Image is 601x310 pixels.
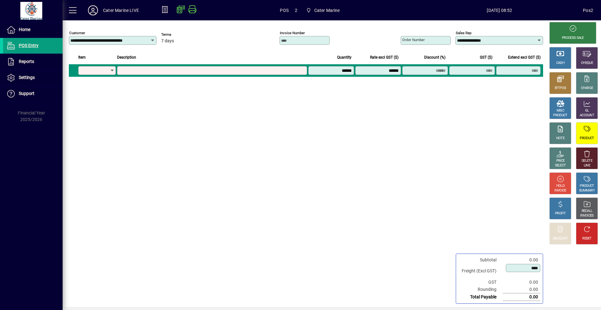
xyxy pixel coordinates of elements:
[503,256,540,264] td: 0.00
[370,54,398,61] span: Rate excl GST ($)
[556,184,564,188] div: HOLD
[580,213,593,218] div: INVOICES
[280,5,289,15] span: POS
[280,31,305,35] mat-label: Invoice number
[555,163,566,168] div: SELECT
[562,36,584,40] div: PROCESS SALE
[416,5,583,15] span: [DATE] 08:52
[19,91,34,96] span: Support
[19,75,35,80] span: Settings
[555,86,566,91] div: EFTPOS
[19,43,39,48] span: POS Entry
[459,279,503,286] td: GST
[584,163,590,168] div: LINE
[3,54,63,70] a: Reports
[508,54,541,61] span: Extend excl GST ($)
[3,70,63,86] a: Settings
[480,54,492,61] span: GST ($)
[556,136,564,141] div: NOTE
[3,86,63,102] a: Support
[117,54,136,61] span: Description
[580,136,594,141] div: PRODUCT
[503,293,540,301] td: 0.00
[103,5,139,15] div: Cater Marine LIVE
[581,61,593,66] div: CHEQUE
[459,256,503,264] td: Subtotal
[19,59,34,64] span: Reports
[19,27,30,32] span: Home
[3,22,63,38] a: Home
[424,54,445,61] span: Discount (%)
[582,159,592,163] div: DELETE
[582,209,593,213] div: RECALL
[554,188,566,193] div: INVOICE
[337,54,352,61] span: Quantity
[555,211,566,216] div: PROFIT
[304,5,342,16] span: Cater Marine
[402,38,425,42] mat-label: Order number
[582,236,592,241] div: RESET
[556,159,565,163] div: PRICE
[78,54,86,61] span: Item
[580,184,594,188] div: PRODUCT
[83,5,103,16] button: Profile
[161,33,199,37] span: Terms
[585,108,589,113] div: GL
[161,39,174,44] span: 7 days
[579,188,595,193] div: SUMMARY
[583,5,593,15] div: Pos2
[459,264,503,279] td: Freight (Excl GST)
[69,31,85,35] mat-label: Customer
[581,86,593,91] div: CHARGE
[459,286,503,293] td: Rounding
[553,236,568,241] div: DISCOUNT
[459,293,503,301] td: Total Payable
[314,5,340,15] span: Cater Marine
[580,113,594,118] div: ACCOUNT
[456,31,471,35] mat-label: Sales rep
[295,5,297,15] span: 2
[503,279,540,286] td: 0.00
[557,108,564,113] div: MISC
[553,113,567,118] div: PRODUCT
[556,61,564,66] div: CASH
[503,286,540,293] td: 0.00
